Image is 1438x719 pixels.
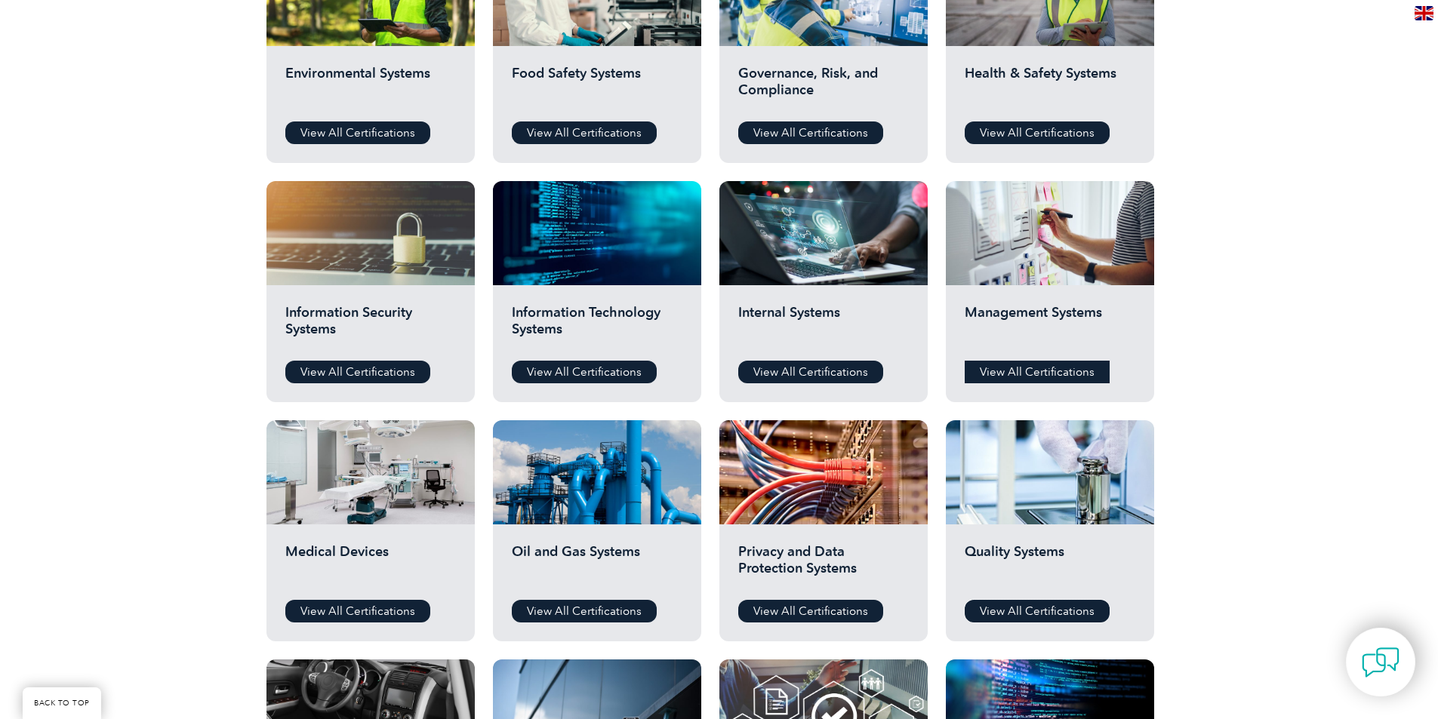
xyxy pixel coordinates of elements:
a: View All Certifications [285,121,430,144]
a: View All Certifications [738,121,883,144]
img: contact-chat.png [1362,644,1400,681]
a: View All Certifications [285,361,430,383]
h2: Privacy and Data Protection Systems [738,543,909,588]
h2: Oil and Gas Systems [512,543,682,588]
h2: Food Safety Systems [512,65,682,110]
h2: Governance, Risk, and Compliance [738,65,909,110]
img: en [1415,6,1433,20]
h2: Management Systems [965,304,1135,349]
a: View All Certifications [512,361,657,383]
h2: Medical Devices [285,543,456,588]
h2: Environmental Systems [285,65,456,110]
a: View All Certifications [285,600,430,622]
a: View All Certifications [738,600,883,622]
a: BACK TO TOP [23,687,101,719]
h2: Information Technology Systems [512,304,682,349]
a: View All Certifications [738,361,883,383]
h2: Health & Safety Systems [965,65,1135,110]
h2: Information Security Systems [285,304,456,349]
a: View All Certifications [512,121,657,144]
a: View All Certifications [965,600,1110,622]
a: View All Certifications [965,361,1110,383]
a: View All Certifications [512,600,657,622]
h2: Internal Systems [738,304,909,349]
h2: Quality Systems [965,543,1135,588]
a: View All Certifications [965,121,1110,144]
